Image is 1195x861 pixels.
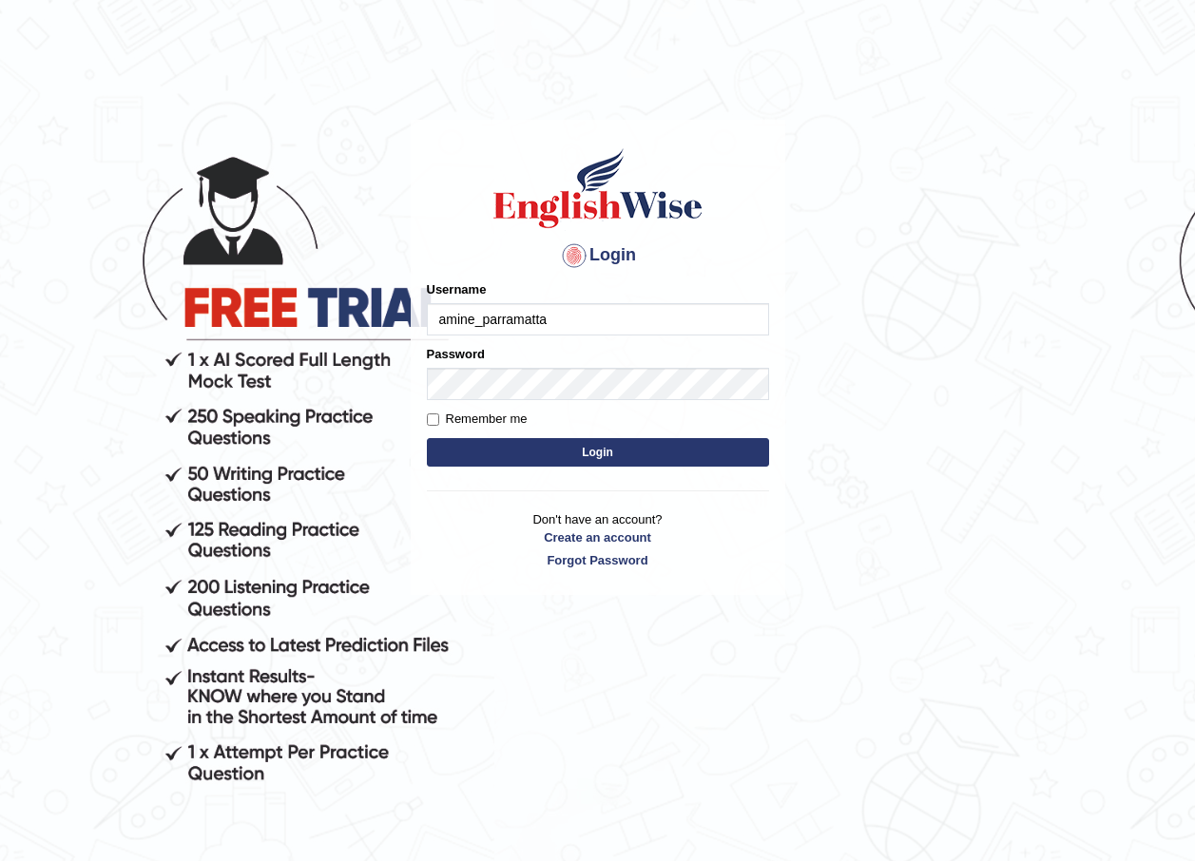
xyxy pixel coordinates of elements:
[427,438,769,467] button: Login
[427,240,769,271] h4: Login
[427,551,769,569] a: Forgot Password
[427,528,769,546] a: Create an account
[427,280,487,298] label: Username
[427,410,528,429] label: Remember me
[427,345,485,363] label: Password
[427,413,439,426] input: Remember me
[427,510,769,569] p: Don't have an account?
[490,145,706,231] img: Logo of English Wise sign in for intelligent practice with AI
